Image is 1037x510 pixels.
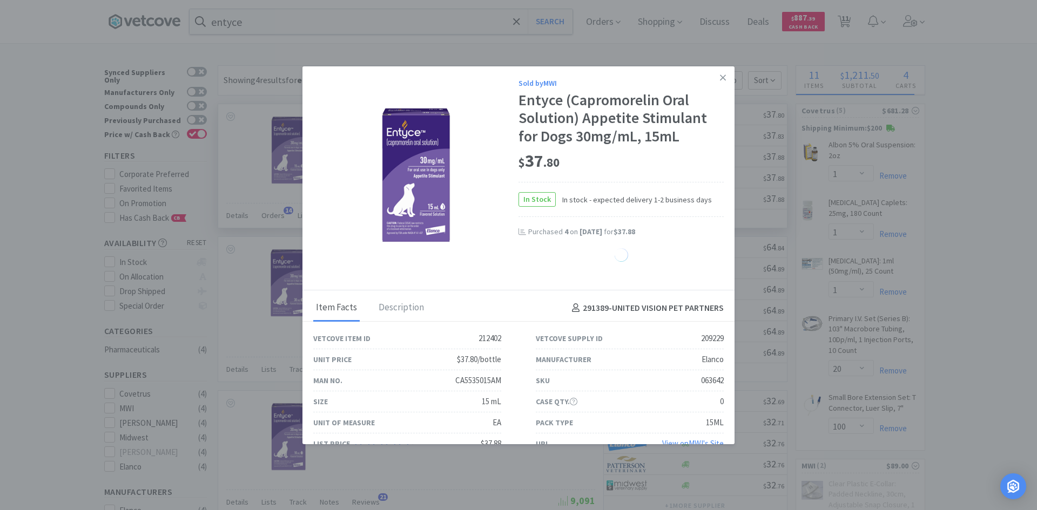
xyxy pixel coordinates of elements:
[568,301,724,315] h4: 291389 - UNITED VISION PET PARTNERS
[701,374,724,387] div: 063642
[528,227,724,237] div: Purchased on for
[518,155,525,170] span: $
[482,395,501,408] div: 15 mL
[564,227,568,236] span: 4
[313,332,371,344] div: Vetcove Item ID
[1000,473,1026,499] div: Open Intercom Messenger
[580,227,602,236] span: [DATE]
[493,416,501,429] div: EA
[346,105,486,245] img: 667978152bc648b3b89b3d9a309d0b9c_209229.png
[479,332,501,345] div: 212402
[313,417,375,429] div: Unit of Measure
[518,77,724,89] div: Sold by MWI
[720,395,724,408] div: 0
[313,438,350,450] div: List Price
[457,353,501,366] div: $37.80/bottle
[313,396,328,407] div: Size
[614,227,635,236] span: $37.88
[313,375,342,386] div: Man No.
[536,375,550,386] div: SKU
[481,437,501,450] div: $37.88
[376,295,427,322] div: Description
[313,295,360,322] div: Item Facts
[455,374,501,387] div: CA5535015AM
[702,353,724,366] div: Elanco
[556,194,712,206] span: In stock - expected delivery 1-2 business days
[536,396,577,407] div: Case Qty.
[518,91,724,146] div: Entyce (Capromorelin Oral Solution) Appetite Stimulant for Dogs 30mg/mL, 15mL
[536,332,603,344] div: Vetcove Supply ID
[313,353,352,365] div: Unit Price
[536,353,591,365] div: Manufacturer
[662,438,724,448] a: View onMWI's Site
[519,193,555,206] span: In Stock
[536,438,549,450] div: URL
[543,155,560,170] span: . 80
[701,332,724,345] div: 209229
[536,417,573,429] div: Pack Type
[518,150,560,172] span: 37
[706,416,724,429] div: 15ML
